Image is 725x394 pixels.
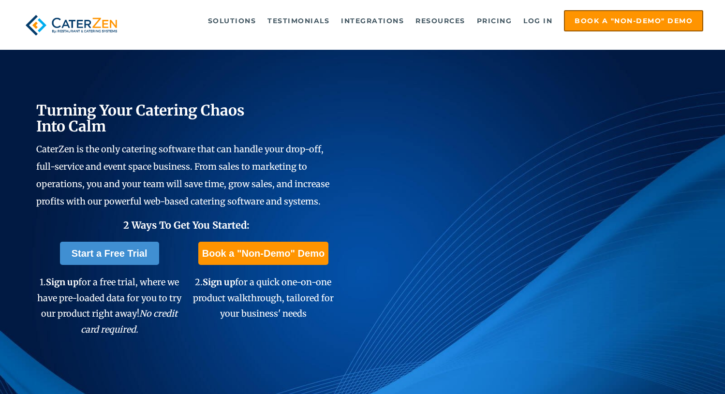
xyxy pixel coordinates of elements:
[37,277,181,335] span: 1. for a free trial, where we have pre-loaded data for you to try our product right away!
[564,10,703,31] a: Book a "Non-Demo" Demo
[411,11,470,30] a: Resources
[193,277,334,319] span: 2. for a quick one-on-one product walkthrough, tailored for your business' needs
[36,144,329,207] span: CaterZen is the only catering software that can handle your drop-off, full-service and event spac...
[472,11,517,30] a: Pricing
[138,10,703,31] div: Navigation Menu
[46,277,78,288] span: Sign up
[198,242,328,265] a: Book a "Non-Demo" Demo
[36,101,245,135] span: Turning Your Catering Chaos Into Calm
[336,11,409,30] a: Integrations
[263,11,334,30] a: Testimonials
[60,242,159,265] a: Start a Free Trial
[81,308,178,335] em: No credit card required.
[123,219,250,231] span: 2 Ways To Get You Started:
[203,277,235,288] span: Sign up
[22,10,121,40] img: caterzen
[203,11,261,30] a: Solutions
[518,11,557,30] a: Log in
